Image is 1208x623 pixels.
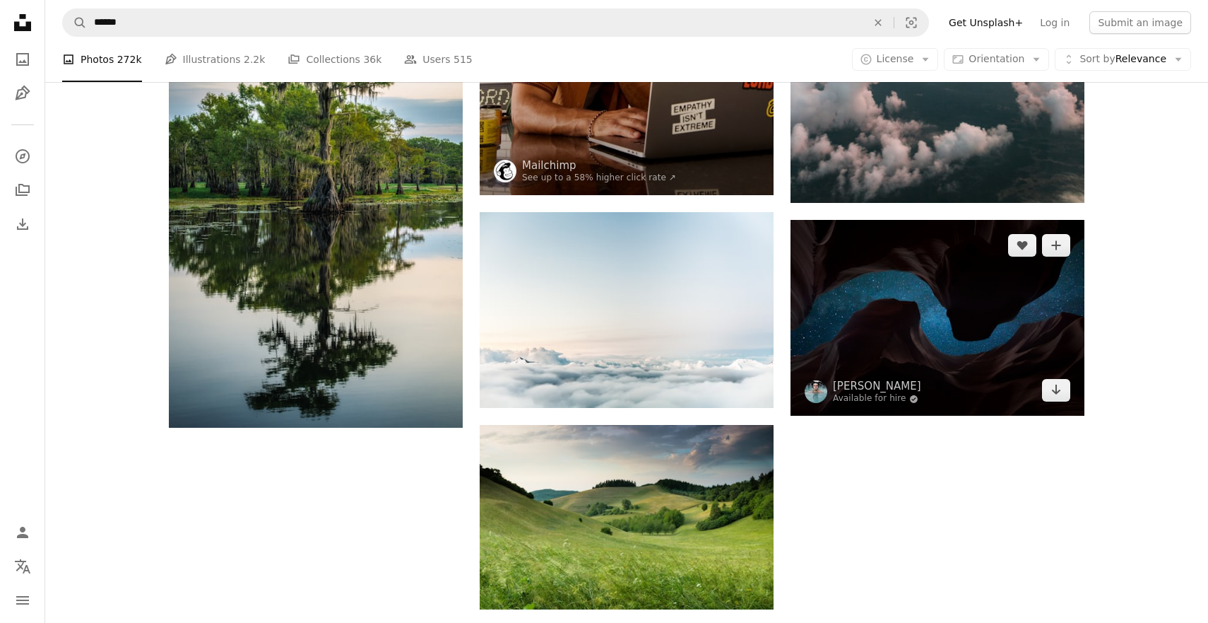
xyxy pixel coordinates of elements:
[1008,234,1036,257] button: Like
[454,52,473,67] span: 515
[8,142,37,170] a: Explore
[8,79,37,107] a: Illustrations
[1042,379,1070,402] a: Download
[165,37,266,82] a: Illustrations 2.2k
[8,176,37,204] a: Collections
[1079,52,1166,66] span: Relevance
[833,379,921,393] a: [PERSON_NAME]
[169,192,463,204] a: a tree that is standing in the water
[1055,48,1191,71] button: Sort byRelevance
[944,48,1049,71] button: Orientation
[480,212,774,408] img: white clouds during daytime
[8,552,37,581] button: Language
[790,311,1084,324] a: blue starry night
[522,158,676,173] a: Mailchimp
[969,53,1024,64] span: Orientation
[363,52,381,67] span: 36k
[940,11,1031,34] a: Get Unsplash+
[852,48,939,71] button: License
[522,173,676,182] a: See up to a 58% higher click rate ↗
[244,52,265,67] span: 2.2k
[288,37,381,82] a: Collections 36k
[494,160,516,182] img: Go to Mailchimp's profile
[1042,234,1070,257] button: Add to Collection
[62,8,929,37] form: Find visuals sitewide
[863,9,894,36] button: Clear
[805,380,827,403] img: Go to Mark Basarab's profile
[8,518,37,547] a: Log in / Sign up
[404,37,472,82] a: Users 515
[480,425,774,609] img: green hills with forest under cloudy sky during daytime
[8,45,37,74] a: Photos
[480,303,774,316] a: white clouds during daytime
[480,511,774,523] a: green hills with forest under cloudy sky during daytime
[1079,53,1115,64] span: Sort by
[1031,11,1078,34] a: Log in
[8,586,37,615] button: Menu
[8,8,37,40] a: Home — Unsplash
[8,210,37,238] a: Download History
[1089,11,1191,34] button: Submit an image
[790,220,1084,416] img: blue starry night
[877,53,914,64] span: License
[63,9,87,36] button: Search Unsplash
[894,9,928,36] button: Visual search
[833,393,921,404] a: Available for hire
